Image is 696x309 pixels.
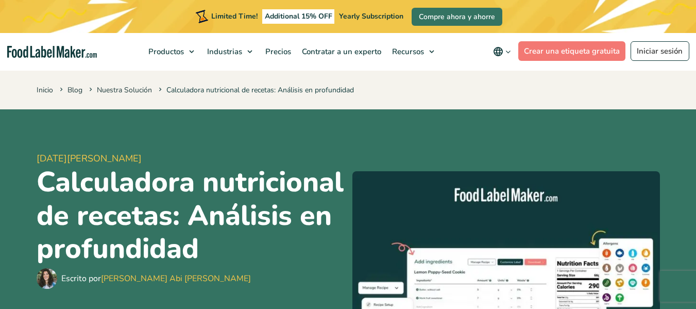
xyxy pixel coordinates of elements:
div: Escrito por [61,272,251,285]
span: Recursos [389,46,425,57]
a: Nuestra Solución [97,85,152,95]
span: Contratar a un experto [299,46,382,57]
a: Crear una etiqueta gratuita [518,41,626,61]
a: Industrias [202,33,258,70]
a: Blog [67,85,82,95]
a: Contratar a un experto [297,33,384,70]
a: Productos [143,33,199,70]
span: Yearly Subscription [339,11,403,21]
span: Limited Time! [211,11,258,21]
h1: Calculadora nutricional de recetas: Análisis en profundidad [37,166,344,266]
a: Iniciar sesión [631,41,689,61]
a: Precios [260,33,294,70]
span: Additional 15% OFF [262,9,335,24]
a: Inicio [37,85,53,95]
a: [PERSON_NAME] Abi [PERSON_NAME] [101,273,251,284]
a: Compre ahora y ahorre [412,8,502,26]
span: Productos [145,46,185,57]
span: Industrias [204,46,243,57]
span: Precios [262,46,292,57]
a: Recursos [387,33,439,70]
span: [DATE][PERSON_NAME] [37,152,344,166]
span: Calculadora nutricional de recetas: Análisis en profundidad [157,85,354,95]
img: Maria Abi Hanna - Etiquetadora de alimentos [37,268,57,289]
